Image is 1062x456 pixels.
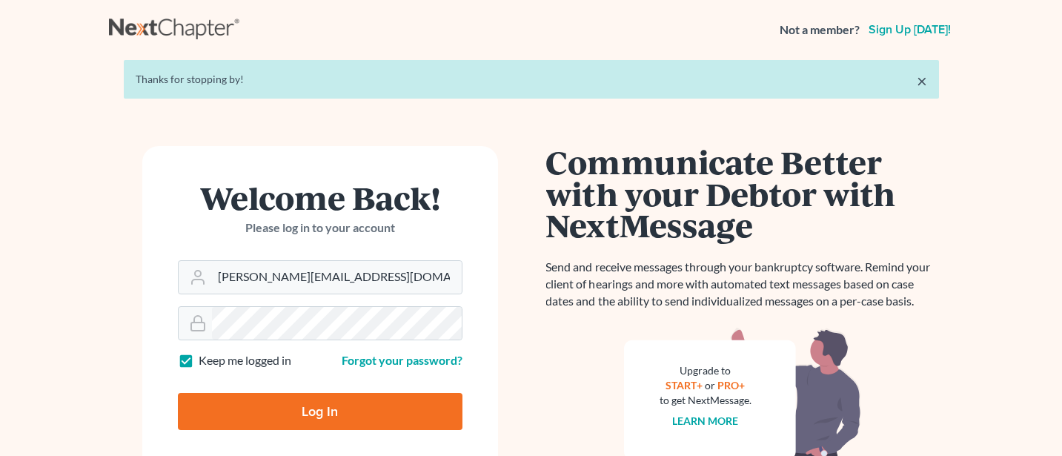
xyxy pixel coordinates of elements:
div: Thanks for stopping by! [136,72,927,87]
span: or [705,379,715,391]
p: Send and receive messages through your bankruptcy software. Remind your client of hearings and mo... [546,259,939,310]
div: Upgrade to [660,363,751,378]
a: PRO+ [717,379,745,391]
div: to get NextMessage. [660,393,751,408]
a: Learn more [672,414,738,427]
a: Forgot your password? [342,353,462,367]
label: Keep me logged in [199,352,291,369]
a: Sign up [DATE]! [866,24,954,36]
strong: Not a member? [780,22,860,39]
h1: Welcome Back! [178,182,462,214]
input: Email Address [212,261,462,294]
h1: Communicate Better with your Debtor with NextMessage [546,146,939,241]
a: START+ [666,379,703,391]
p: Please log in to your account [178,219,462,237]
a: × [917,72,927,90]
input: Log In [178,393,462,430]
